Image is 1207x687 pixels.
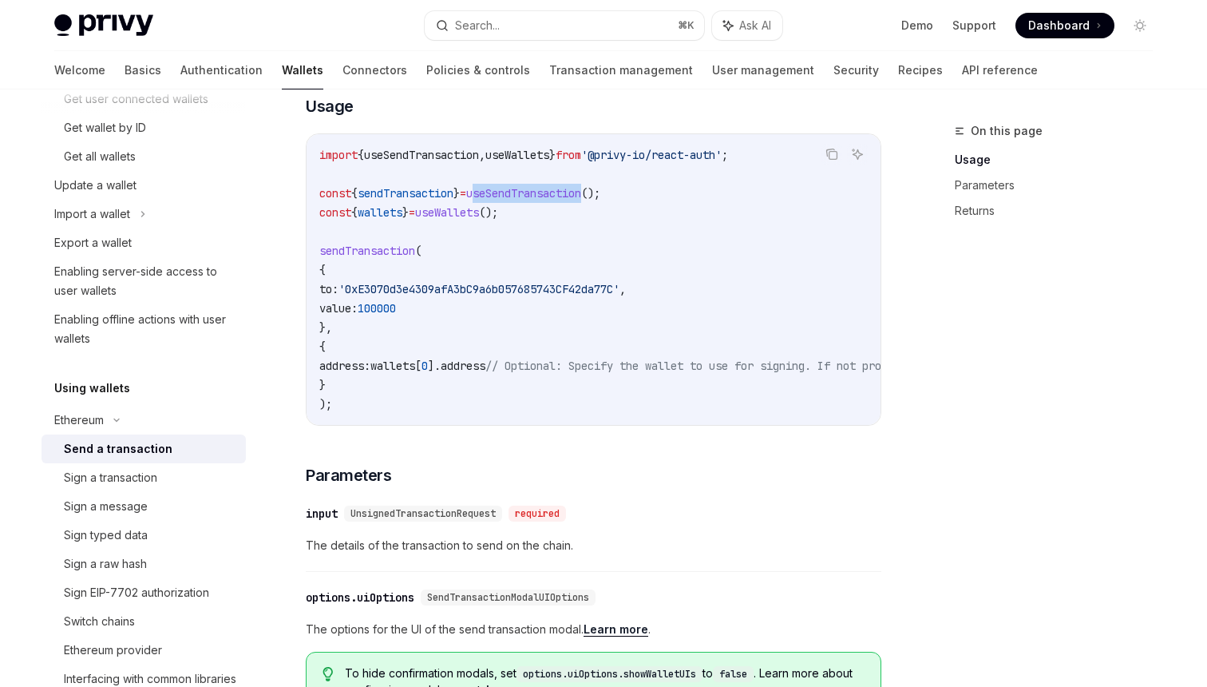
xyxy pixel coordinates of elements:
[421,359,428,373] span: 0
[42,257,246,305] a: Enabling server-side access to user wallets
[42,435,246,463] a: Send a transaction
[584,622,648,637] a: Learn more
[402,205,409,220] span: }
[319,282,338,296] span: to:
[319,320,332,335] span: },
[619,282,626,296] span: ,
[54,233,132,252] div: Export a wallet
[426,51,530,89] a: Policies & controls
[549,51,693,89] a: Transaction management
[64,118,146,137] div: Get wallet by ID
[319,340,326,354] span: {
[42,142,246,171] a: Get all wallets
[427,591,589,604] span: SendTransactionModalUIOptions
[678,19,695,32] span: ⌘ K
[415,359,421,373] span: [
[54,411,104,430] div: Ethereum
[64,612,135,631] div: Switch chains
[351,186,358,201] span: {
[1028,18,1090,34] span: Dashboard
[955,198,1165,224] a: Returns
[64,641,162,660] div: Ethereum provider
[466,186,581,201] span: useSendTransaction
[323,667,334,681] svg: Tip
[739,18,771,34] span: Ask AI
[415,205,479,220] span: useWallets
[319,186,351,201] span: const
[479,148,485,162] span: ,
[1015,13,1114,38] a: Dashboard
[441,359,485,373] span: address
[833,51,879,89] a: Security
[64,554,147,574] div: Sign a raw hash
[306,590,414,606] div: options.uiOptions
[358,301,396,316] span: 100000
[358,205,402,220] span: wallets
[54,262,236,300] div: Enabling server-side access to user wallets
[342,51,407,89] a: Connectors
[713,666,754,682] code: false
[42,578,246,607] a: Sign EIP-7702 authorization
[453,186,460,201] span: }
[64,147,136,166] div: Get all wallets
[415,244,421,258] span: (
[42,521,246,550] a: Sign typed data
[516,666,702,682] code: options.uiOptions.showWalletUIs
[54,310,236,348] div: Enabling offline actions with user wallets
[581,148,722,162] span: '@privy-io/react-auth'
[847,144,868,165] button: Ask AI
[722,148,728,162] span: ;
[42,607,246,636] a: Switch chains
[485,359,1118,373] span: // Optional: Specify the wallet to use for signing. If not provided, the first wallet will be used.
[306,506,338,522] div: input
[479,205,498,220] span: ();
[319,244,415,258] span: sendTransaction
[319,378,326,392] span: }
[54,205,130,224] div: Import a wallet
[509,506,566,522] div: required
[952,18,996,34] a: Support
[460,186,466,201] span: =
[581,186,600,201] span: ();
[42,636,246,665] a: Ethereum provider
[549,148,556,162] span: }
[42,463,246,492] a: Sign a transaction
[42,305,246,353] a: Enabling offline actions with user wallets
[282,51,323,89] a: Wallets
[319,263,326,277] span: {
[370,359,415,373] span: wallets
[955,173,1165,198] a: Parameters
[319,301,358,316] span: value:
[556,148,581,162] span: from
[306,536,881,555] span: The details of the transaction to send on the chain.
[358,148,364,162] span: {
[54,14,153,37] img: light logo
[42,550,246,578] a: Sign a raw hash
[358,186,453,201] span: sendTransaction
[428,359,441,373] span: ].
[425,11,704,40] button: Search...⌘K
[962,51,1038,89] a: API reference
[54,51,105,89] a: Welcome
[54,176,137,195] div: Update a wallet
[350,507,496,520] span: UnsignedTransactionRequest
[42,228,246,257] a: Export a wallet
[306,464,391,486] span: Parameters
[712,11,782,40] button: Ask AI
[64,526,148,545] div: Sign typed data
[54,379,130,398] h5: Using wallets
[319,148,358,162] span: import
[306,620,881,639] span: The options for the UI of the send transaction modal. .
[455,16,500,35] div: Search...
[306,95,354,117] span: Usage
[42,171,246,200] a: Update a wallet
[319,359,370,373] span: address:
[64,583,209,602] div: Sign EIP-7702 authorization
[485,148,549,162] span: useWallets
[955,147,1165,173] a: Usage
[64,497,148,516] div: Sign a message
[821,144,842,165] button: Copy the contents from the code block
[971,121,1043,141] span: On this page
[64,468,157,487] div: Sign a transaction
[64,439,172,459] div: Send a transaction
